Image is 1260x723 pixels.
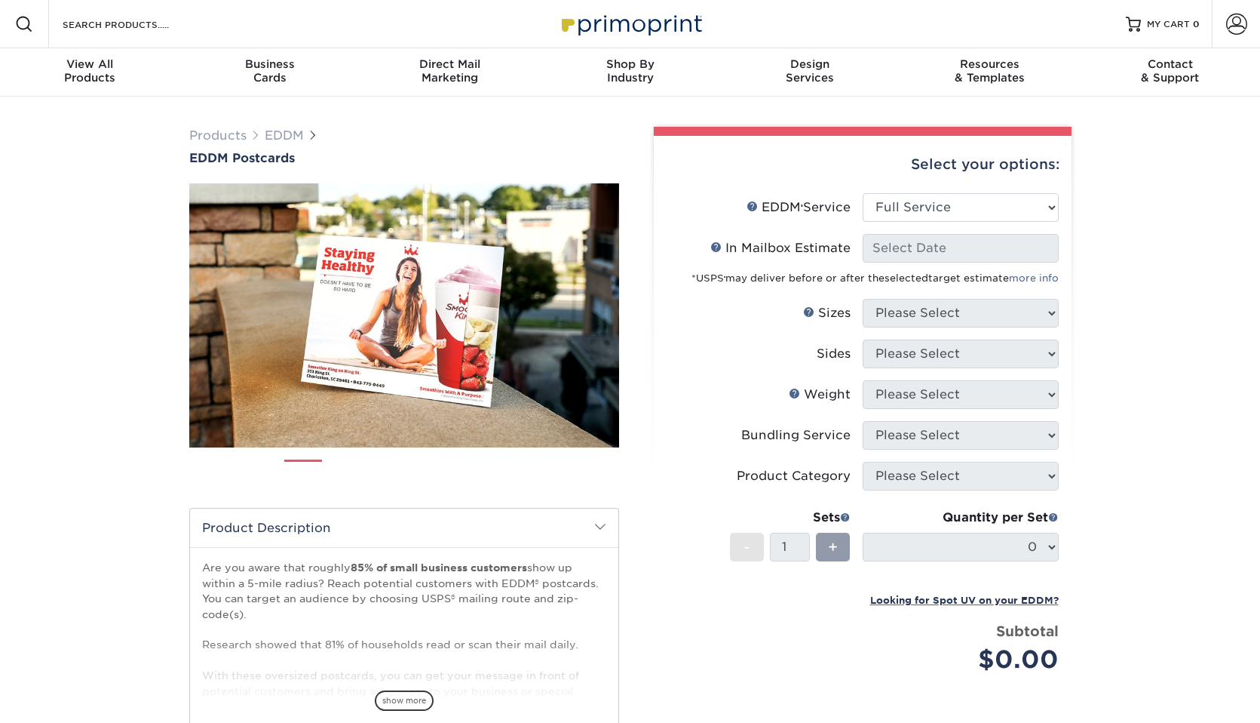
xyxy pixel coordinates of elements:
div: Quantity per Set [863,509,1059,527]
img: EDDM 03 [385,454,423,491]
div: In Mailbox Estimate [710,239,851,257]
div: Bundling Service [741,426,851,445]
div: Industry [540,57,720,85]
h2: Product Description [190,509,618,547]
strong: 85% of small business customers [351,561,527,574]
span: Design [720,57,900,71]
div: Marketing [360,57,540,85]
span: - [743,536,750,558]
div: Sets [730,509,851,527]
div: Services [720,57,900,85]
a: EDDM [265,128,304,143]
a: BusinessCards [180,48,360,97]
a: EDDM Postcards [189,151,619,165]
div: & Support [1080,57,1260,85]
div: Select your options: [666,136,1059,193]
div: & Templates [900,57,1081,85]
div: Sizes [803,304,851,322]
span: Business [180,57,360,71]
div: Sides [817,345,851,363]
img: EDDM 02 [335,454,372,491]
a: Looking for Spot UV on your EDDM? [870,592,1059,607]
a: more info [1009,272,1059,284]
input: SEARCH PRODUCTS..... [61,15,208,33]
span: Direct Mail [360,57,540,71]
small: *USPS may deliver before or after the target estimate [691,272,1059,284]
div: Weight [789,386,851,404]
sup: ® [801,204,803,210]
span: 0 [1193,19,1200,29]
img: EDDM 05 [486,454,524,491]
span: Shop By [540,57,720,71]
div: Product Category [737,467,851,485]
img: Primoprint [555,8,706,40]
a: DesignServices [720,48,900,97]
img: EDDM Postcards 01 [189,167,619,464]
sup: ® [724,275,725,280]
span: show more [375,691,434,711]
div: EDDM Service [746,198,851,217]
span: EDDM Postcards [189,151,295,165]
span: Contact [1080,57,1260,71]
div: $0.00 [874,641,1059,678]
img: EDDM 01 [284,454,322,492]
a: Contact& Support [1080,48,1260,97]
a: Products [189,128,247,143]
a: Resources& Templates [900,48,1081,97]
span: selected [884,272,928,284]
input: Select Date [863,234,1059,263]
img: EDDM 04 [436,454,474,491]
span: + [828,536,838,558]
a: Shop ByIndustry [540,48,720,97]
span: Resources [900,57,1081,71]
small: Looking for Spot UV on your EDDM? [870,595,1059,606]
div: Cards [180,57,360,85]
strong: Subtotal [996,623,1059,639]
a: Direct MailMarketing [360,48,540,97]
span: MY CART [1147,18,1190,31]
